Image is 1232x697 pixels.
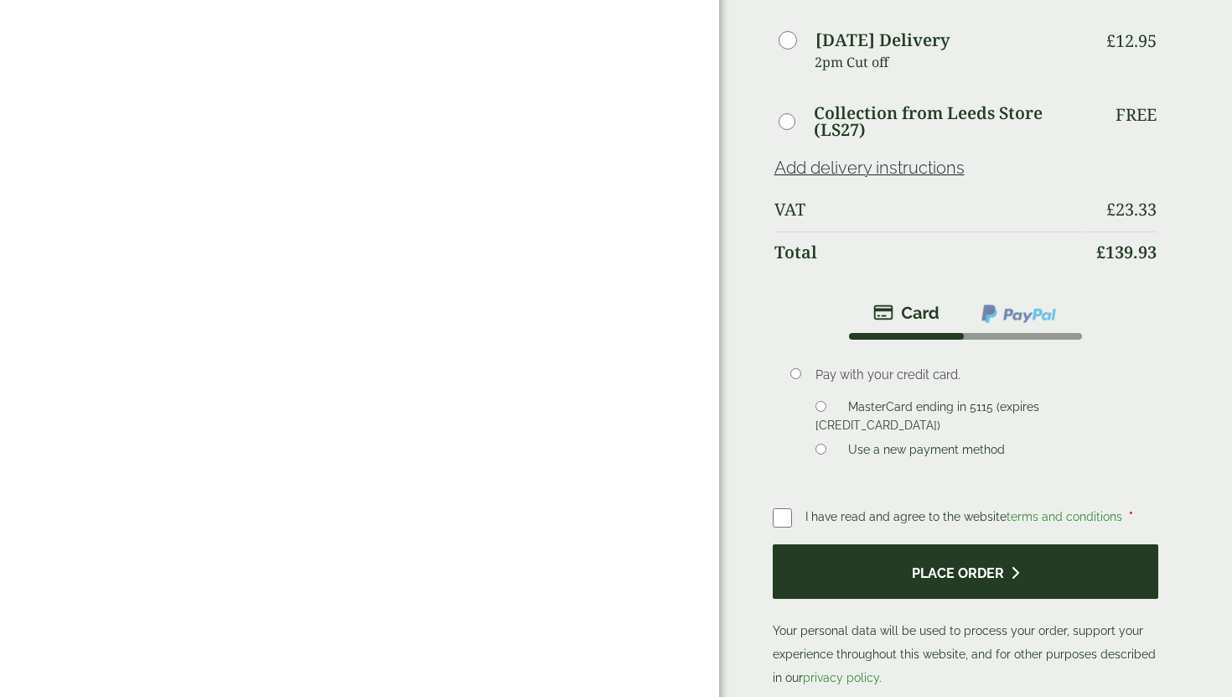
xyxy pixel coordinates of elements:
[805,510,1126,523] span: I have read and agree to the website
[803,671,879,684] a: privacy policy
[1106,29,1116,52] span: £
[815,366,1132,384] p: Pay with your credit card.
[841,443,1012,461] label: Use a new payment method
[773,544,1158,599] button: Place order
[815,32,950,49] label: [DATE] Delivery
[1106,198,1157,221] bdi: 23.33
[1007,510,1122,523] a: terms and conditions
[1129,510,1133,523] abbr: required
[815,400,1038,437] label: MasterCard ending in 5115 (expires [CREDIT_CARD_DATA])
[774,231,1084,273] th: Total
[1106,198,1116,221] span: £
[873,303,940,323] img: stripe.png
[1116,105,1157,125] p: Free
[815,49,1084,75] p: 2pm Cut off
[773,544,1158,689] p: Your personal data will be used to process your order, support your experience throughout this we...
[774,190,1084,230] th: VAT
[1096,241,1105,263] span: £
[774,158,965,178] a: Add delivery instructions
[1096,241,1157,263] bdi: 139.93
[814,105,1084,138] label: Collection from Leeds Store (LS27)
[1106,29,1157,52] bdi: 12.95
[980,303,1058,325] img: ppcp-gateway.png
